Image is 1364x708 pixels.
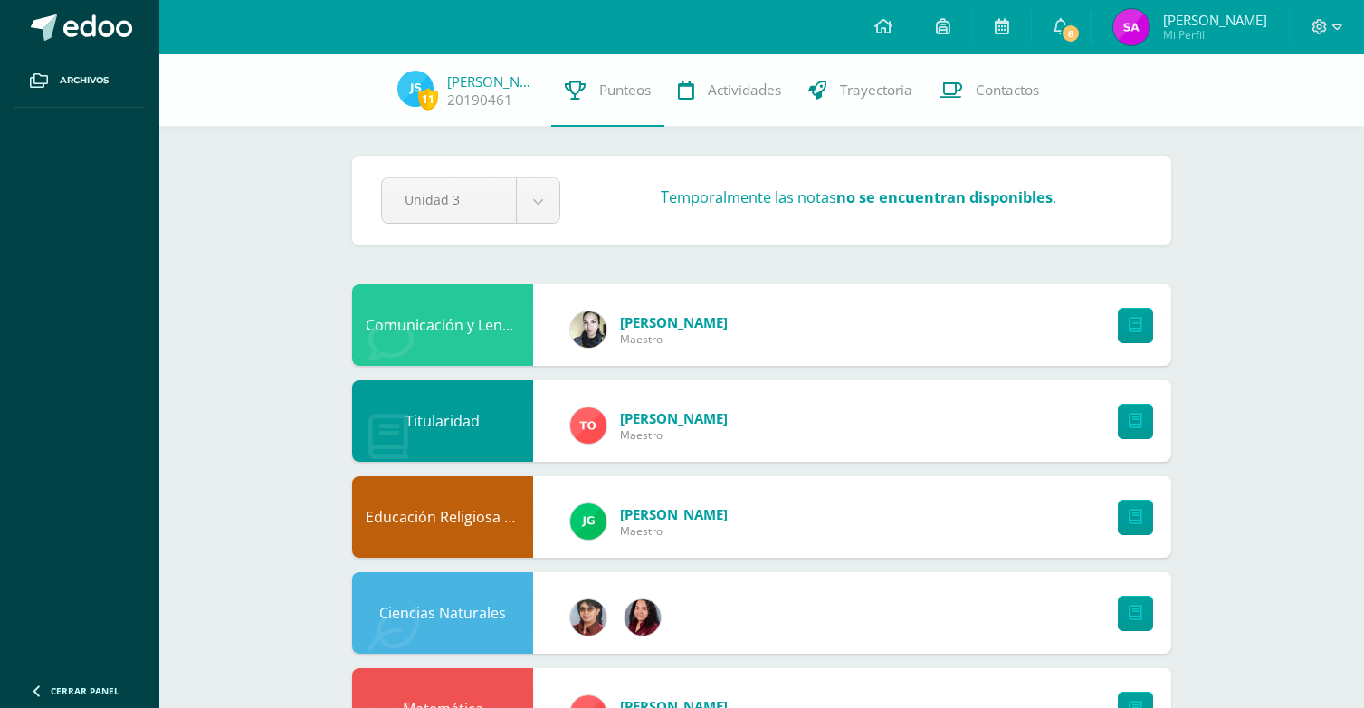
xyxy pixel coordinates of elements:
span: Cerrar panel [51,684,119,697]
a: [PERSON_NAME] [447,72,538,91]
span: Maestro [620,523,728,539]
img: 756ce12fb1b4cf9faf9189d656ca7749.png [570,407,606,444]
span: Archivos [60,73,109,88]
a: Archivos [14,54,145,108]
span: [PERSON_NAME] [620,313,728,331]
span: [PERSON_NAME] [620,409,728,427]
span: Maestro [620,427,728,443]
span: [PERSON_NAME] [1163,11,1267,29]
span: Mi Perfil [1163,27,1267,43]
span: 8 [1061,24,1081,43]
div: Comunicación y Lenguaje, Idioma Extranjero Inglés [352,284,533,366]
img: dcb545b0162463549cb6d29fad0adc00.png [397,71,434,107]
span: Punteos [599,81,651,100]
strong: no se encuentran disponibles [836,187,1053,207]
span: Actividades [708,81,781,100]
span: [PERSON_NAME] [620,505,728,523]
span: Maestro [620,331,728,347]
h3: Temporalmente las notas . [661,187,1056,207]
img: 7420dd8cffec07cce464df0021f01d4a.png [625,599,661,636]
div: Educación Religiosa Escolar [352,476,533,558]
span: 11 [418,88,438,110]
div: Ciencias Naturales [352,572,533,654]
span: Contactos [976,81,1039,100]
img: 119c9a59dca757fc394b575038654f60.png [570,311,606,348]
img: 3da61d9b1d2c0c7b8f7e89c78bbce001.png [570,503,606,540]
a: Unidad 3 [382,178,559,223]
img: f02b3473069ad1898d08041d88209693.png [1113,9,1149,45]
a: Trayectoria [795,54,926,127]
div: Titularidad [352,380,533,462]
a: 20190461 [447,91,512,110]
img: 62738a800ecd8b6fa95d10d0b85c3dbc.png [570,599,606,636]
a: Punteos [551,54,664,127]
a: Contactos [926,54,1053,127]
span: Unidad 3 [405,178,493,221]
a: Actividades [664,54,795,127]
span: Trayectoria [840,81,912,100]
